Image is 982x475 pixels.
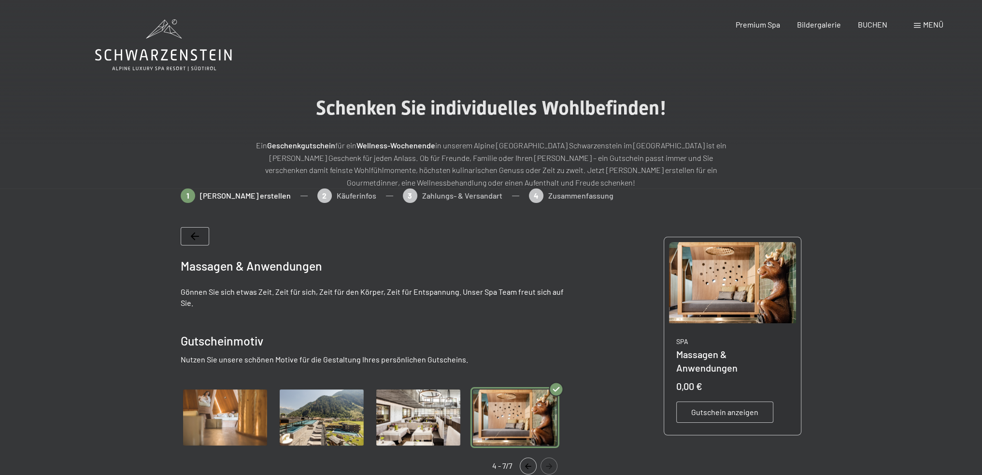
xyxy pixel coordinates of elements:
a: Bildergalerie [797,20,841,29]
strong: Wellness-Wochenende [356,141,435,150]
span: Menü [923,20,943,29]
a: Premium Spa [735,20,780,29]
strong: Geschenkgutschein [267,141,335,150]
a: BUCHEN [858,20,887,29]
p: Ein für ein in unserem Alpine [GEOGRAPHIC_DATA] Schwarzenstein im [GEOGRAPHIC_DATA] ist ein [PERS... [250,139,733,188]
span: Schenken Sie individuelles Wohlbefinden! [316,97,667,119]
